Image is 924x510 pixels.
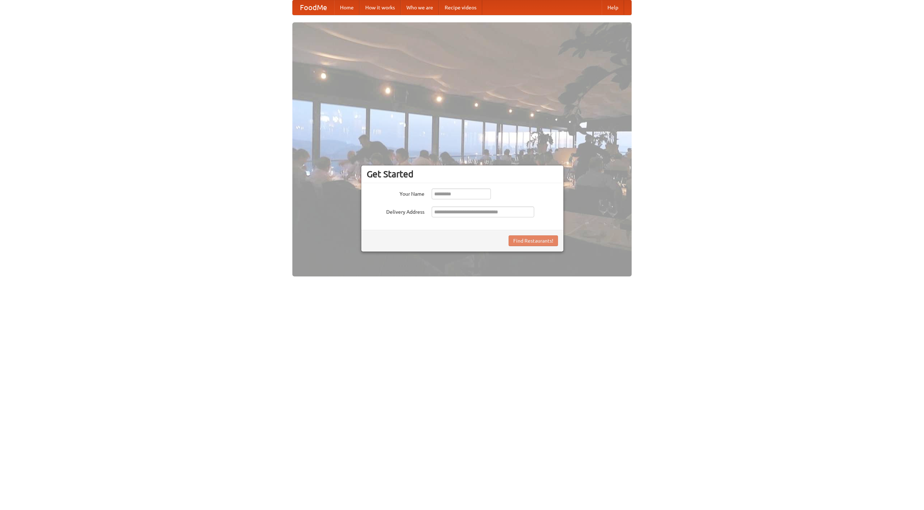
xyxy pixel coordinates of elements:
a: Who we are [401,0,439,15]
a: Help [602,0,624,15]
a: FoodMe [293,0,334,15]
a: How it works [359,0,401,15]
label: Your Name [367,189,424,198]
h3: Get Started [367,169,558,179]
a: Home [334,0,359,15]
button: Find Restaurants! [509,235,558,246]
a: Recipe videos [439,0,482,15]
label: Delivery Address [367,207,424,216]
